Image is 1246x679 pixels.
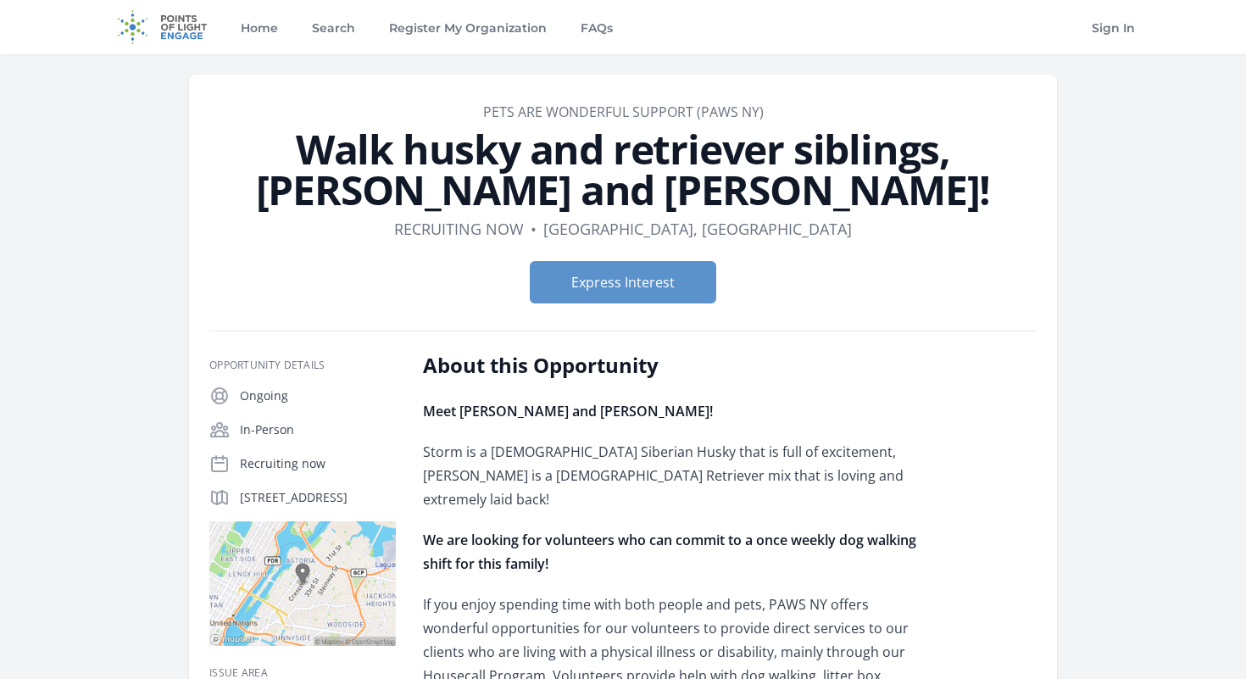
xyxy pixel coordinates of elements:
p: [STREET_ADDRESS] [240,489,396,506]
p: Recruiting now [240,455,396,472]
div: • [531,217,537,241]
p: In-Person [240,421,396,438]
strong: We are looking for volunteers who can commit to a once weekly dog walking shift for this family! [423,531,916,573]
dd: [GEOGRAPHIC_DATA], [GEOGRAPHIC_DATA] [543,217,852,241]
h1: Walk husky and retriever siblings, [PERSON_NAME] and [PERSON_NAME]! [209,129,1037,210]
button: Express Interest [530,261,716,303]
h2: About this Opportunity [423,352,919,379]
img: Map [209,521,396,646]
p: Ongoing [240,387,396,404]
p: Storm is a [DEMOGRAPHIC_DATA] Siberian Husky that is full of excitement, [PERSON_NAME] is a [DEMO... [423,440,919,511]
strong: Meet [PERSON_NAME] and [PERSON_NAME]! [423,402,713,420]
a: Pets Are Wonderful Support (PAWS NY) [483,103,764,121]
dd: Recruiting now [394,217,524,241]
h3: Opportunity Details [209,359,396,372]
